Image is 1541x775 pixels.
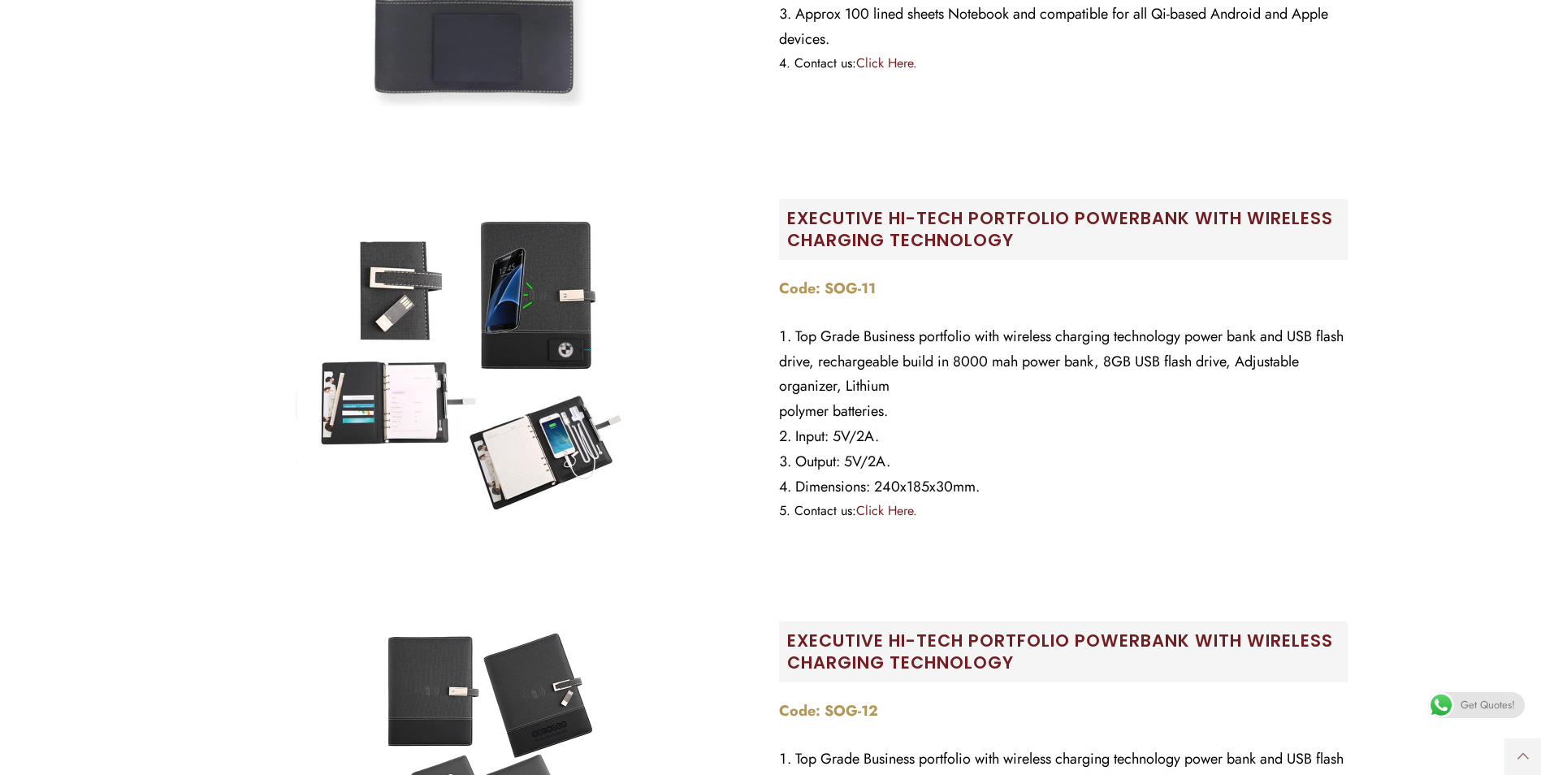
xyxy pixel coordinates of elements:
span: Input: 5V/2A. [795,426,879,447]
h2: Executive Hi-Tech Portfolio Powerbank with Wireless Charging Technology [787,630,1348,674]
span: Top Grade Business portfolio with wireless charging technology power bank and USB flash drive, re... [779,326,1344,422]
span: Approx 100 lined sheets Notebook and compatible for all Qi-based Android and Apple devices. [779,3,1328,50]
h2: Executive Hi-Tech Portfolio Powerbank with Wireless Charging Technology [787,207,1348,252]
li: Contact us: [779,500,1348,522]
img: SOG-11-smart-notebooks-coverage-1 [275,162,682,569]
strong: Code: SOG-12 [779,700,878,721]
span: Output: 5V/2A. [795,451,890,472]
span: Dimensions: 240x185x30mm. [795,476,980,497]
a: Click Here. [856,501,917,520]
span: Get Quotes! [1461,692,1515,718]
a: Click Here. [856,54,917,72]
strong: Code: SOG-11 [779,278,876,299]
li: Contact us: [779,52,1348,75]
